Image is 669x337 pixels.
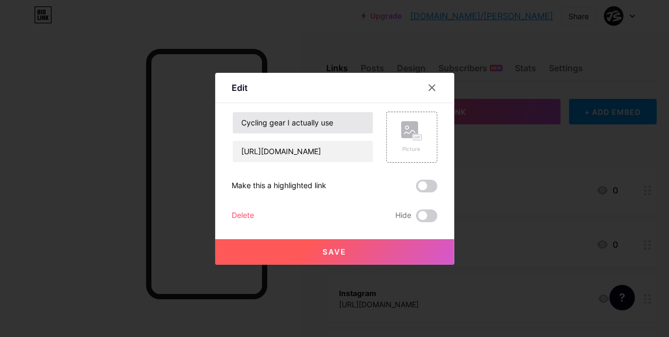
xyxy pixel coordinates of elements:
[401,145,422,153] div: Picture
[232,180,327,192] div: Make this a highlighted link
[233,141,373,162] input: URL
[323,247,346,256] span: Save
[232,81,248,94] div: Edit
[232,209,255,222] div: Delete
[233,112,373,133] input: Title
[215,239,454,265] button: Save
[396,209,412,222] span: Hide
